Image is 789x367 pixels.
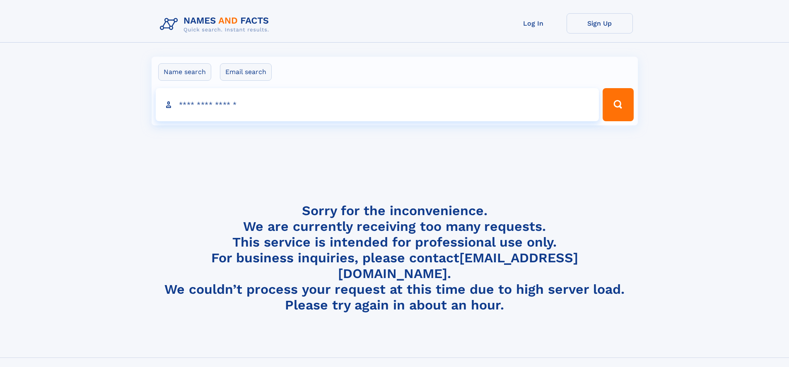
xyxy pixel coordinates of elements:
[220,63,272,81] label: Email search
[603,88,633,121] button: Search Button
[158,63,211,81] label: Name search
[500,13,567,34] a: Log In
[156,88,599,121] input: search input
[157,13,276,36] img: Logo Names and Facts
[567,13,633,34] a: Sign Up
[157,203,633,313] h4: Sorry for the inconvenience. We are currently receiving too many requests. This service is intend...
[338,250,578,281] a: [EMAIL_ADDRESS][DOMAIN_NAME]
